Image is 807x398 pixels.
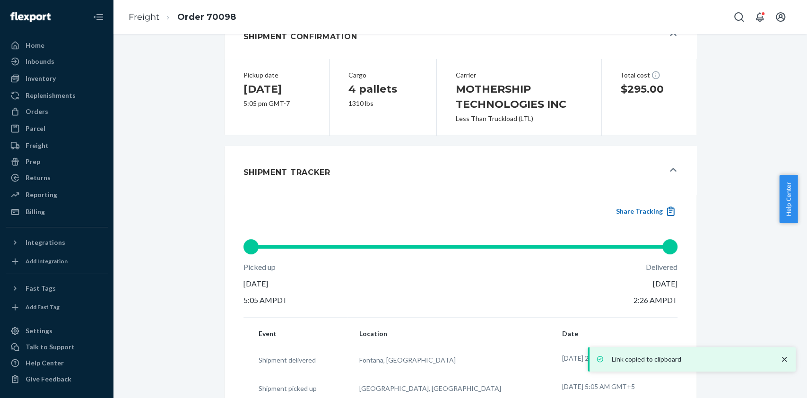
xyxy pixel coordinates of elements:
[243,278,373,289] p: [DATE]
[6,104,108,119] a: Orders
[243,31,357,43] h1: Shipment Confirmation
[729,8,748,26] button: Open Search Box
[225,10,696,59] button: Shipment Confirmation
[6,204,108,219] a: Billing
[771,8,790,26] button: Open account menu
[613,206,677,216] button: Share Tracking
[26,207,45,216] div: Billing
[6,355,108,371] a: Help Center
[26,374,71,384] div: Give Feedback
[6,339,108,355] a: Talk to Support
[243,295,373,306] p: 5:05 AM PDT
[26,342,75,352] div: Talk to Support
[26,141,49,150] div: Freight
[243,262,373,273] p: Picked up
[243,317,348,346] th: Event
[348,99,417,108] div: 1310 lbs
[89,8,108,26] button: Close Navigation
[225,146,696,194] button: Shipment Tracker
[6,138,108,153] a: Freight
[6,88,108,103] a: Replenishments
[347,346,550,374] td: Fontana, [GEOGRAPHIC_DATA]
[243,346,348,374] td: Shipment delivered
[456,82,582,112] h1: MOTHERSHIP TECHNOLOGIES INC
[6,323,108,338] a: Settings
[26,124,45,133] div: Parcel
[26,91,76,100] div: Replenishments
[6,154,108,169] a: Prep
[26,57,54,66] div: Inbounds
[6,300,108,315] a: Add Fast Tag
[26,284,56,293] div: Fast Tags
[6,170,108,185] a: Returns
[6,187,108,202] a: Reporting
[26,358,64,368] div: Help Center
[26,157,40,166] div: Prep
[6,38,108,53] a: Home
[26,326,52,336] div: Settings
[243,99,310,108] div: 5:05 pm GMT-7
[243,82,310,97] h1: [DATE]
[26,238,65,247] div: Integrations
[779,175,798,223] button: Help Center
[6,54,108,69] a: Inbounds
[6,235,108,250] button: Integrations
[6,254,108,269] a: Add Integration
[243,167,330,178] h1: Shipment Tracker
[611,355,770,364] p: Link copied to clipboard
[646,262,677,273] p: Delivered
[620,70,678,80] div: Total cost
[26,257,68,265] div: Add Integration
[6,281,108,296] button: Fast Tags
[551,317,677,346] th: Date
[456,114,582,123] div: Less Than Truckload (LTL)
[750,8,769,26] button: Open notifications
[551,346,677,374] td: [DATE] 2:26 AM GMT+5
[6,121,108,136] a: Parcel
[129,12,159,22] a: Freight
[780,355,789,364] svg: close toast
[26,74,56,83] div: Inventory
[348,83,397,95] span: 4 pallets
[26,173,51,182] div: Returns
[6,71,108,86] a: Inventory
[6,372,108,387] button: Give Feedback
[26,190,57,199] div: Reporting
[621,82,677,97] h1: $295.00
[243,70,310,80] div: Pickup date
[653,278,677,289] p: [DATE]
[456,70,582,80] div: Carrier
[26,41,44,50] div: Home
[121,3,243,31] ol: breadcrumbs
[177,12,236,22] a: Order 70098
[10,12,51,22] img: Flexport logo
[26,303,60,311] div: Add Fast Tag
[347,317,550,346] th: Location
[26,107,48,116] div: Orders
[633,295,677,306] p: 2:26 AM PDT
[348,70,417,80] div: Cargo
